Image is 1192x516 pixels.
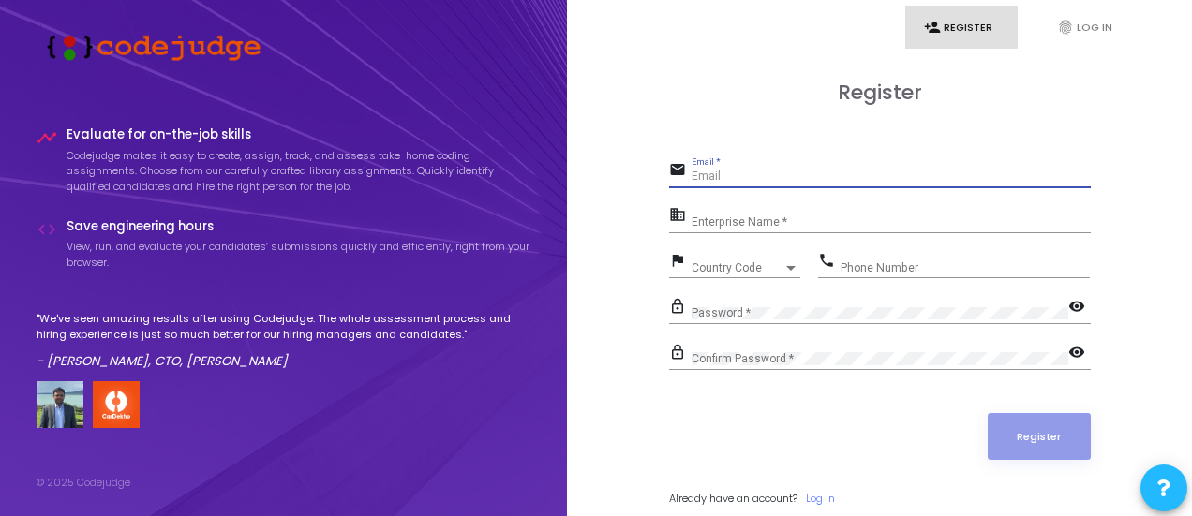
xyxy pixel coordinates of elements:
input: Enterprise Name [692,215,1091,229]
mat-icon: business [669,205,692,228]
input: Phone Number [841,261,1090,274]
h3: Register [669,81,1091,105]
a: person_addRegister [905,6,1018,50]
span: Already have an account? [669,491,797,506]
img: user image [37,381,83,428]
i: person_add [924,19,941,36]
mat-icon: email [669,160,692,183]
p: "We've seen amazing results after using Codejudge. The whole assessment process and hiring experi... [37,311,531,342]
mat-icon: lock_outline [669,343,692,365]
button: Register [988,413,1091,460]
a: fingerprintLog In [1038,6,1151,50]
i: code [37,219,57,240]
i: fingerprint [1057,19,1074,36]
mat-icon: flag [669,251,692,273]
em: - [PERSON_NAME], CTO, [PERSON_NAME] [37,352,288,370]
a: Log In [806,491,835,507]
p: View, run, and evaluate your candidates’ submissions quickly and efficiently, right from your bro... [67,239,531,270]
p: Codejudge makes it easy to create, assign, track, and assess take-home coding assignments. Choose... [67,148,531,195]
mat-icon: lock_outline [669,297,692,319]
mat-icon: phone [818,251,841,273]
mat-icon: visibility [1068,343,1091,365]
mat-icon: visibility [1068,297,1091,319]
h4: Evaluate for on-the-job skills [67,127,531,142]
i: timeline [37,127,57,148]
input: Email [692,170,1091,184]
div: © 2025 Codejudge [37,475,130,491]
h4: Save engineering hours [67,219,531,234]
img: company-logo [93,381,140,428]
span: Country Code [692,262,783,273]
